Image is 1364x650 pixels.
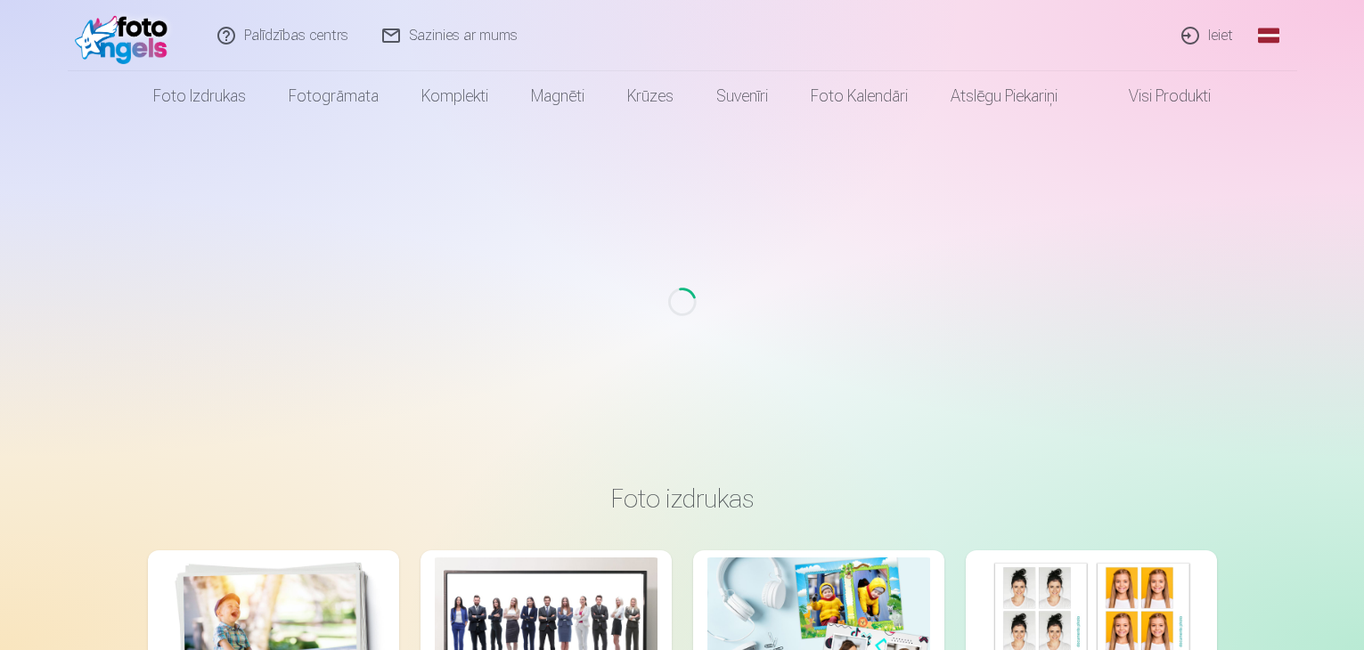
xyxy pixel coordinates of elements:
a: Foto izdrukas [132,71,267,121]
a: Suvenīri [695,71,789,121]
a: Krūzes [606,71,695,121]
a: Atslēgu piekariņi [929,71,1079,121]
img: /fa1 [75,7,177,64]
a: Foto kalendāri [789,71,929,121]
a: Fotogrāmata [267,71,400,121]
h3: Foto izdrukas [162,483,1203,515]
a: Komplekti [400,71,510,121]
a: Magnēti [510,71,606,121]
a: Visi produkti [1079,71,1232,121]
